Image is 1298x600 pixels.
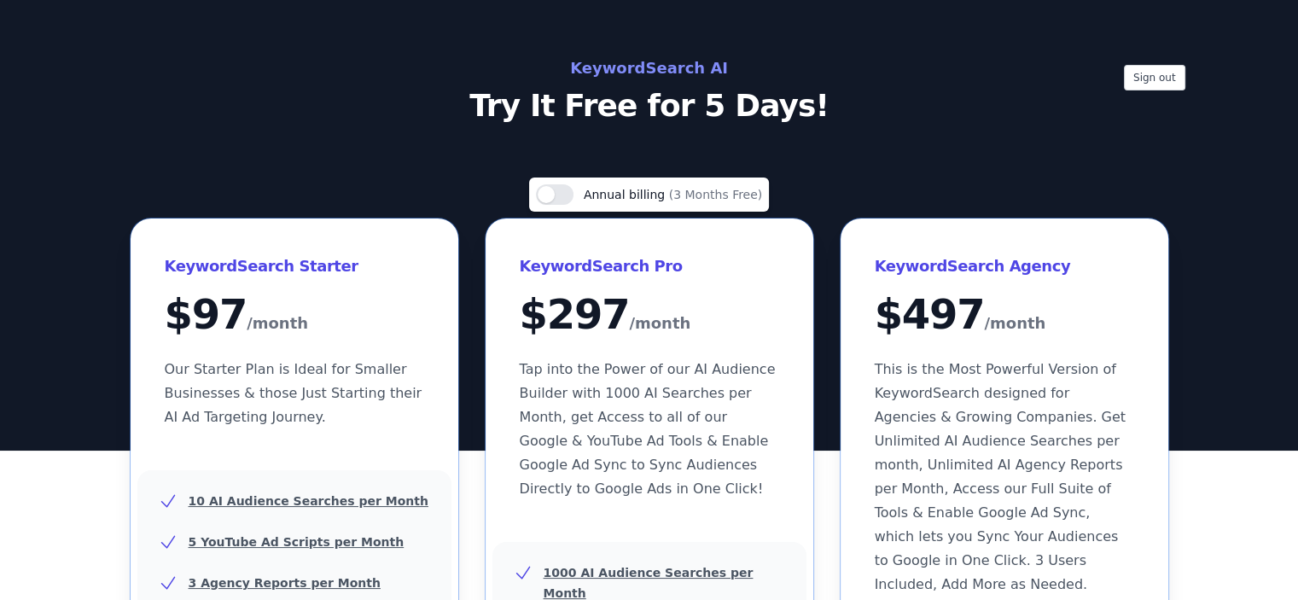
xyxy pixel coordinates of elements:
[584,188,669,201] span: Annual billing
[1124,65,1185,90] button: Sign out
[875,361,1126,592] span: This is the Most Powerful Version of KeywordSearch designed for Agencies & Growing Companies. Get...
[267,55,1032,82] h2: KeywordSearch AI
[189,494,428,508] u: 10 AI Audience Searches per Month
[165,253,424,280] h3: KeywordSearch Starter
[165,294,424,337] div: $ 97
[544,566,754,600] u: 1000 AI Audience Searches per Month
[165,361,422,425] span: Our Starter Plan is Ideal for Smaller Businesses & those Just Starting their AI Ad Targeting Jour...
[189,576,381,590] u: 3 Agency Reports per Month
[247,310,308,337] span: /month
[629,310,690,337] span: /month
[520,294,779,337] div: $ 297
[984,310,1045,337] span: /month
[875,294,1134,337] div: $ 497
[267,89,1032,123] p: Try It Free for 5 Days!
[875,253,1134,280] h3: KeywordSearch Agency
[669,188,763,201] span: (3 Months Free)
[520,361,776,497] span: Tap into the Power of our AI Audience Builder with 1000 AI Searches per Month, get Access to all ...
[520,253,779,280] h3: KeywordSearch Pro
[189,535,405,549] u: 5 YouTube Ad Scripts per Month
